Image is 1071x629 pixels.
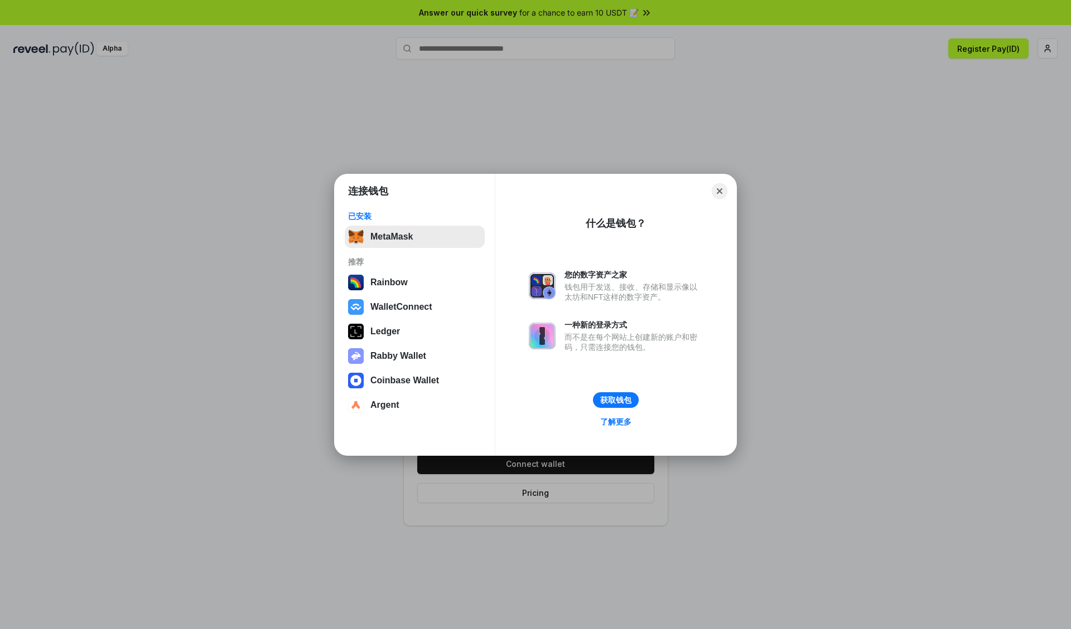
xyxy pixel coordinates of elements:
[345,226,485,248] button: MetaMask
[370,302,432,312] div: WalletConnect
[345,271,485,294] button: Rainbow
[345,369,485,392] button: Coinbase Wallet
[565,282,703,302] div: 钱包用于发送、接收、存储和显示像以太坊和NFT这样的数字资产。
[348,211,481,221] div: 已安装
[600,417,631,427] div: 了解更多
[565,332,703,352] div: 而不是在每个网站上创建新的账户和密码，只需连接您的钱包。
[348,324,364,339] img: svg+xml,%3Csvg%20xmlns%3D%22http%3A%2F%2Fwww.w3.org%2F2000%2Fsvg%22%20width%3D%2228%22%20height%3...
[348,373,364,388] img: svg+xml,%3Csvg%20width%3D%2228%22%20height%3D%2228%22%20viewBox%3D%220%200%2028%2028%22%20fill%3D...
[370,351,426,361] div: Rabby Wallet
[348,397,364,413] img: svg+xml,%3Csvg%20width%3D%2228%22%20height%3D%2228%22%20viewBox%3D%220%200%2028%2028%22%20fill%3D...
[370,326,400,337] div: Ledger
[345,345,485,367] button: Rabby Wallet
[565,320,703,330] div: 一种新的登录方式
[594,415,638,429] a: 了解更多
[348,275,364,290] img: svg+xml,%3Csvg%20width%3D%22120%22%20height%3D%22120%22%20viewBox%3D%220%200%20120%20120%22%20fil...
[345,320,485,343] button: Ledger
[600,395,631,405] div: 获取钱包
[370,400,399,410] div: Argent
[370,376,439,386] div: Coinbase Wallet
[348,348,364,364] img: svg+xml,%3Csvg%20xmlns%3D%22http%3A%2F%2Fwww.w3.org%2F2000%2Fsvg%22%20fill%3D%22none%22%20viewBox...
[370,232,413,242] div: MetaMask
[370,277,408,287] div: Rainbow
[348,184,388,198] h1: 连接钱包
[712,183,727,199] button: Close
[348,299,364,315] img: svg+xml,%3Csvg%20width%3D%2228%22%20height%3D%2228%22%20viewBox%3D%220%200%2028%2028%22%20fill%3D...
[565,270,703,280] div: 您的数字资产之家
[348,257,481,267] div: 推荐
[529,323,556,349] img: svg+xml,%3Csvg%20xmlns%3D%22http%3A%2F%2Fwww.w3.org%2F2000%2Fsvg%22%20fill%3D%22none%22%20viewBox...
[586,217,646,230] div: 什么是钱包？
[345,394,485,416] button: Argent
[348,229,364,245] img: svg+xml,%3Csvg%20fill%3D%22none%22%20height%3D%2233%22%20viewBox%3D%220%200%2035%2033%22%20width%...
[529,272,556,299] img: svg+xml,%3Csvg%20xmlns%3D%22http%3A%2F%2Fwww.w3.org%2F2000%2Fsvg%22%20fill%3D%22none%22%20viewBox...
[345,296,485,318] button: WalletConnect
[593,392,639,408] button: 获取钱包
